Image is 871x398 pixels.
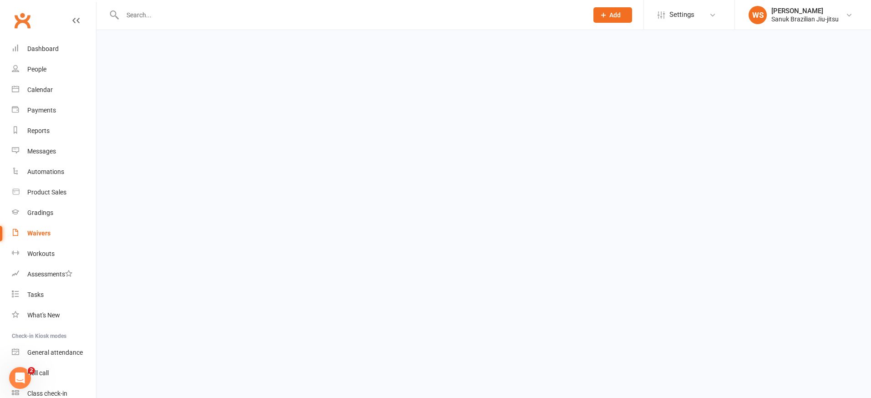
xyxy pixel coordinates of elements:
[27,127,50,134] div: Reports
[12,264,96,285] a: Assessments
[12,363,96,383] a: Roll call
[27,86,53,93] div: Calendar
[12,223,96,244] a: Waivers
[27,250,55,257] div: Workouts
[12,203,96,223] a: Gradings
[593,7,632,23] button: Add
[12,80,96,100] a: Calendar
[12,162,96,182] a: Automations
[12,342,96,363] a: General attendance kiosk mode
[771,7,839,15] div: [PERSON_NAME]
[27,107,56,114] div: Payments
[27,209,53,216] div: Gradings
[27,369,49,377] div: Roll call
[27,291,44,298] div: Tasks
[12,121,96,141] a: Reports
[27,230,51,237] div: Waivers
[27,168,64,175] div: Automations
[12,285,96,305] a: Tasks
[12,141,96,162] a: Messages
[771,15,839,23] div: Sanuk Brazilian Jiu-jitsu
[669,5,694,25] span: Settings
[27,311,60,319] div: What's New
[609,11,621,19] span: Add
[27,45,59,52] div: Dashboard
[28,367,35,374] span: 2
[12,100,96,121] a: Payments
[27,148,56,155] div: Messages
[11,9,34,32] a: Clubworx
[12,305,96,326] a: What's New
[12,244,96,264] a: Workouts
[749,6,767,24] div: WS
[27,390,67,397] div: Class check-in
[12,59,96,80] a: People
[12,39,96,59] a: Dashboard
[27,349,83,356] div: General attendance
[120,9,582,21] input: Search...
[9,367,31,389] iframe: Intercom live chat
[27,189,66,196] div: Product Sales
[27,66,46,73] div: People
[27,270,72,278] div: Assessments
[12,182,96,203] a: Product Sales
